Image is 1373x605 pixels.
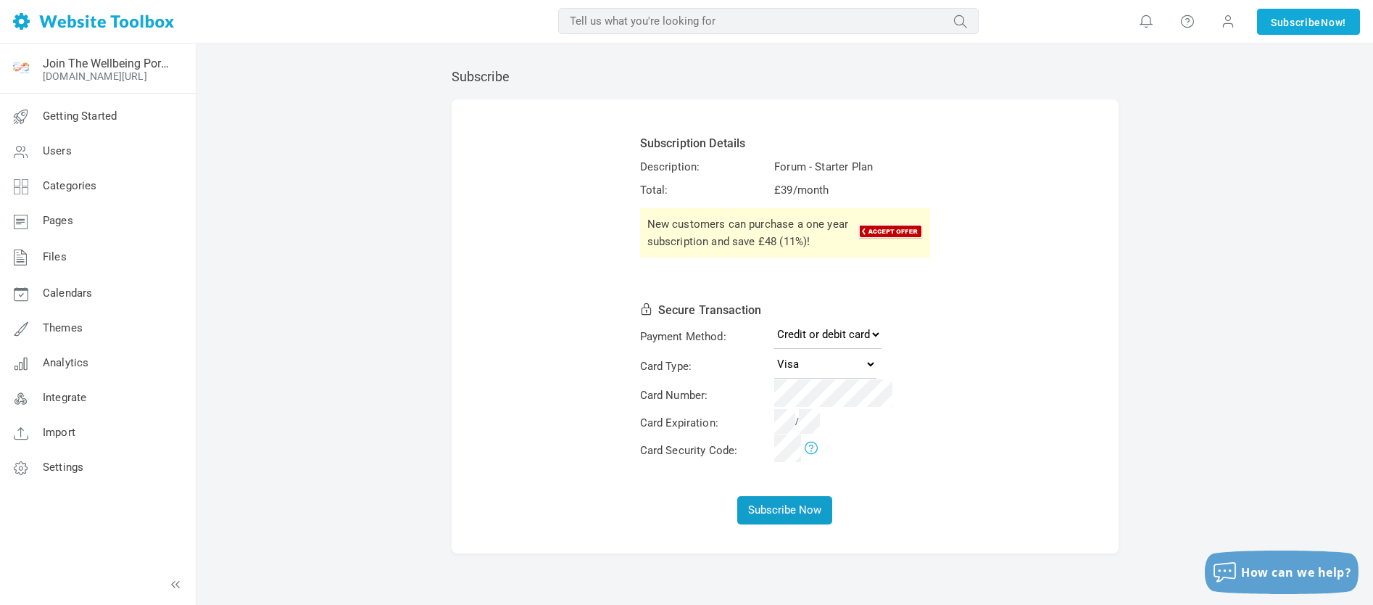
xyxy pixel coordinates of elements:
[43,110,117,123] span: Getting Started
[43,356,88,369] span: Analytics
[638,411,771,436] td: Card Expiration:
[737,496,832,524] button: Subscribe Now
[858,224,923,239] img: Accept Offer
[1321,15,1346,30] span: Now!
[558,8,979,34] input: Tell us what you're looking for
[43,144,72,157] span: Users
[658,303,762,317] span: Secure Transaction
[781,184,792,197] span: 39
[43,57,169,70] a: Join The Wellbeing Portal
[640,135,930,152] div: Subscription Details
[43,179,97,192] span: Categories
[43,250,67,263] span: Files
[1205,551,1359,594] button: How can we help?
[9,57,33,81] img: The%20Wellbeing%20Portal%2032%20x%2032%20in.png
[638,353,771,381] td: Card Type:
[1257,9,1360,35] a: SubscribeNow!
[1241,564,1351,580] span: How can we help?
[772,179,932,201] td: £ /month
[640,303,658,313] i: This transaction is secured with 256-bit encryption
[43,461,83,474] span: Settings
[43,321,83,334] span: Themes
[638,437,771,464] td: Card Security Code:
[43,426,75,439] span: Import
[640,208,930,258] div: New customers can purchase a one year subscription and save £48 (11%)!
[774,416,820,427] small: /
[43,70,147,82] a: [DOMAIN_NAME][URL]
[43,214,73,227] span: Pages
[452,69,1119,85] h2: Subscribe
[638,323,771,351] td: Payment Method:
[43,391,86,404] span: Integrate
[638,156,771,178] td: Description:
[638,179,771,201] td: Total:
[772,156,932,178] td: Forum - Starter Plan
[43,287,92,300] span: Calendars
[638,382,771,409] td: Card Number:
